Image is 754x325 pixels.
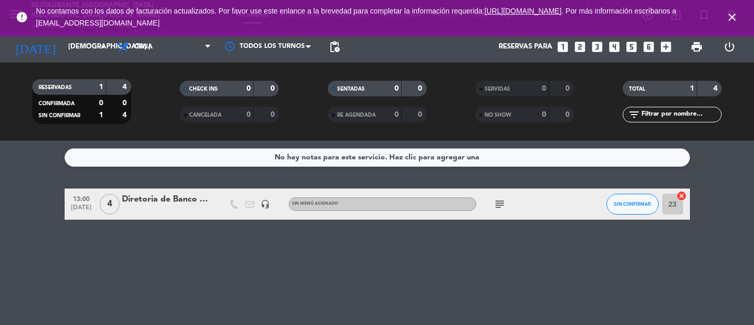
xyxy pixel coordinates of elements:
div: LOG OUT [713,31,746,63]
strong: 0 [565,85,572,92]
strong: 4 [122,111,129,119]
i: looks_two [573,40,587,54]
strong: 0 [122,99,129,107]
strong: 0 [246,111,251,118]
strong: 4 [122,83,129,91]
strong: 4 [713,85,720,92]
strong: 0 [565,111,572,118]
i: cancel [676,191,687,201]
i: power_settings_new [723,41,736,53]
span: pending_actions [328,41,341,53]
span: 13:00 [68,192,94,204]
span: SENTADAS [337,86,365,92]
a: . Por más información escríbanos a [EMAIL_ADDRESS][DOMAIN_NAME] [36,7,676,27]
div: Diretoria de Banco BRADESCO [122,193,211,206]
span: CANCELADA [189,113,221,118]
span: SIN CONFIRMAR [614,201,651,207]
i: looks_3 [590,40,604,54]
i: looks_6 [642,40,656,54]
strong: 0 [394,111,399,118]
strong: 1 [99,83,103,91]
span: CONFIRMADA [39,101,75,106]
strong: 0 [270,85,277,92]
span: Sin menú asignado [292,202,338,206]
i: close [726,11,738,23]
span: print [690,41,703,53]
strong: 0 [418,111,424,118]
strong: 0 [542,111,546,118]
span: No contamos con los datos de facturación actualizados. Por favor use este enlance a la brevedad p... [36,7,676,27]
span: RE AGENDADA [337,113,376,118]
strong: 0 [418,85,424,92]
span: NO SHOW [485,113,511,118]
span: SERVIDAS [485,86,510,92]
span: SIN CONFIRMAR [39,113,80,118]
strong: 1 [99,111,103,119]
strong: 1 [690,85,694,92]
span: 4 [100,194,120,215]
i: looks_5 [625,40,638,54]
span: [DATE] [68,204,94,216]
i: headset_mic [261,199,270,209]
button: SIN CONFIRMAR [607,194,659,215]
strong: 0 [270,111,277,118]
span: Reservas para [499,43,552,51]
i: looks_one [556,40,570,54]
strong: 0 [99,99,103,107]
i: arrow_drop_down [97,41,109,53]
strong: 0 [246,85,251,92]
i: filter_list [628,108,640,121]
i: add_box [659,40,673,54]
strong: 0 [542,85,546,92]
input: Filtrar por nombre... [640,109,721,120]
span: RESERVADAS [39,85,72,90]
i: looks_4 [608,40,621,54]
span: TOTAL [629,86,645,92]
a: [URL][DOMAIN_NAME] [485,7,562,15]
i: [DATE] [8,35,63,58]
i: error [16,11,28,23]
span: CHECK INS [189,86,218,92]
div: No hay notas para este servicio. Haz clic para agregar una [275,152,479,164]
strong: 0 [394,85,399,92]
span: Cena [134,43,153,51]
i: subject [493,198,506,210]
